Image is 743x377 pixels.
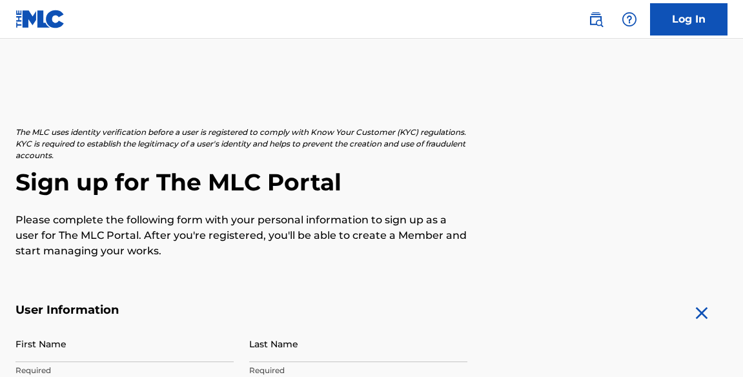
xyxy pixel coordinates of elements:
[650,3,728,36] a: Log In
[15,168,728,197] h2: Sign up for The MLC Portal
[15,303,467,318] h5: User Information
[622,12,637,27] img: help
[249,365,467,376] p: Required
[616,6,642,32] div: Help
[15,127,467,161] p: The MLC uses identity verification before a user is registered to comply with Know Your Customer ...
[583,6,609,32] a: Public Search
[588,12,604,27] img: search
[15,365,234,376] p: Required
[15,10,65,28] img: MLC Logo
[15,212,467,259] p: Please complete the following form with your personal information to sign up as a user for The ML...
[691,303,712,323] img: close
